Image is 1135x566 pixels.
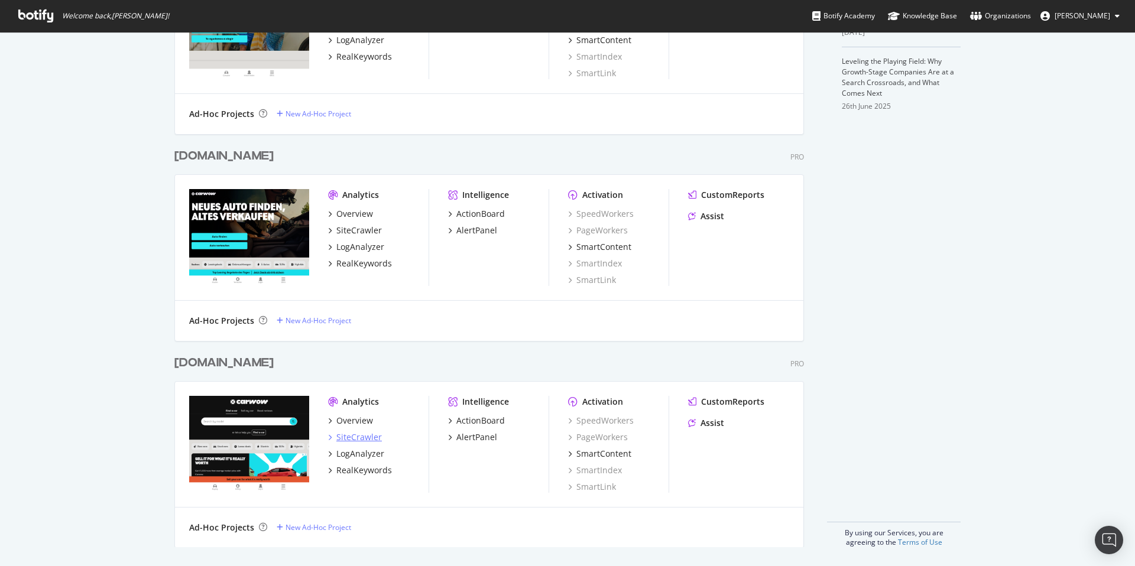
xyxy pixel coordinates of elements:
[701,396,764,408] div: CustomReports
[568,481,616,493] a: SmartLink
[328,51,392,63] a: RealKeywords
[336,448,384,460] div: LogAnalyzer
[328,464,392,476] a: RealKeywords
[189,315,254,327] div: Ad-Hoc Projects
[336,225,382,236] div: SiteCrawler
[842,56,954,98] a: Leveling the Playing Field: Why Growth-Stage Companies Are at a Search Crossroads, and What Comes...
[328,34,384,46] a: LogAnalyzer
[701,189,764,201] div: CustomReports
[328,208,373,220] a: Overview
[286,109,351,119] div: New Ad-Hoc Project
[336,431,382,443] div: SiteCrawler
[790,152,804,162] div: Pro
[277,522,351,532] a: New Ad-Hoc Project
[1055,11,1110,21] span: Ting Liu
[189,108,254,120] div: Ad-Hoc Projects
[812,10,875,22] div: Botify Academy
[688,210,724,222] a: Assist
[568,51,622,63] a: SmartIndex
[688,189,764,201] a: CustomReports
[827,522,961,547] div: By using our Services, you are agreeing to the
[174,354,274,372] div: [DOMAIN_NAME]
[336,258,392,269] div: RealKeywords
[568,34,631,46] a: SmartContent
[582,189,623,201] div: Activation
[898,537,942,547] a: Terms of Use
[328,415,373,427] a: Overview
[328,258,392,269] a: RealKeywords
[189,189,309,285] img: www.carwow.de
[286,315,351,326] div: New Ad-Hoc Project
[576,241,631,253] div: SmartContent
[286,522,351,532] div: New Ad-Hoc Project
[582,396,623,408] div: Activation
[462,189,509,201] div: Intelligence
[688,417,724,429] a: Assist
[568,225,628,236] a: PageWorkers
[448,208,505,220] a: ActionBoard
[328,241,384,253] a: LogAnalyzer
[328,431,382,443] a: SiteCrawler
[62,11,169,21] span: Welcome back, [PERSON_NAME] !
[790,359,804,369] div: Pro
[568,258,622,269] a: SmartIndex
[189,396,309,492] img: www.carwow.co.uk
[342,396,379,408] div: Analytics
[277,315,351,326] a: New Ad-Hoc Project
[970,10,1031,22] div: Organizations
[1031,6,1129,25] button: [PERSON_NAME]
[576,34,631,46] div: SmartContent
[174,148,278,165] a: [DOMAIN_NAME]
[568,67,616,79] a: SmartLink
[328,225,382,236] a: SiteCrawler
[336,34,384,46] div: LogAnalyzer
[277,109,351,119] a: New Ad-Hoc Project
[336,51,392,63] div: RealKeywords
[842,101,961,112] div: 26th June 2025
[456,208,505,220] div: ActionBoard
[448,225,497,236] a: AlertPanel
[456,225,497,236] div: AlertPanel
[336,464,392,476] div: RealKeywords
[688,396,764,408] a: CustomReports
[336,208,373,220] div: Overview
[336,241,384,253] div: LogAnalyzer
[701,210,724,222] div: Assist
[568,208,634,220] a: SpeedWorkers
[448,415,505,427] a: ActionBoard
[189,522,254,534] div: Ad-Hoc Projects
[568,241,631,253] a: SmartContent
[342,189,379,201] div: Analytics
[701,417,724,429] div: Assist
[568,448,631,460] a: SmartContent
[1095,526,1123,554] div: Open Intercom Messenger
[336,415,373,427] div: Overview
[888,10,957,22] div: Knowledge Base
[568,415,634,427] a: SpeedWorkers
[328,448,384,460] a: LogAnalyzer
[568,464,622,476] a: SmartIndex
[576,448,631,460] div: SmartContent
[456,431,497,443] div: AlertPanel
[174,354,278,372] a: [DOMAIN_NAME]
[568,431,628,443] a: PageWorkers
[174,148,274,165] div: [DOMAIN_NAME]
[456,415,505,427] div: ActionBoard
[448,431,497,443] a: AlertPanel
[462,396,509,408] div: Intelligence
[568,274,616,286] a: SmartLink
